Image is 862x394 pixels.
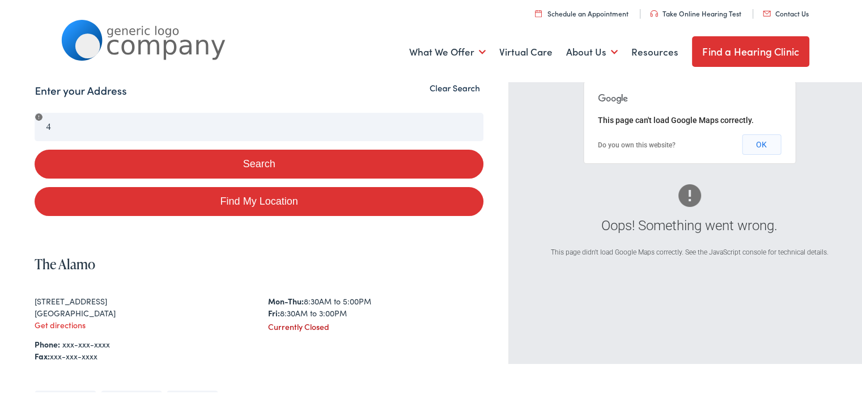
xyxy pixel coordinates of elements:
[763,9,771,15] img: utility icon
[62,337,110,348] a: xxx-xxx-xxxx
[35,337,60,348] strong: Phone:
[742,133,781,153] button: OK
[566,29,618,71] a: About Us
[598,114,754,123] span: This page can't load Google Maps correctly.
[547,245,831,256] div: This page didn't load Google Maps correctly. See the JavaScript console for technical details.
[35,148,483,177] button: Search
[499,29,553,71] a: Virtual Care
[535,8,542,15] img: utility icon
[650,9,658,15] img: utility icon
[35,185,483,214] a: Find My Location
[35,317,86,329] a: Get directions
[528,105,542,119] button: Search
[35,349,50,360] strong: Fax:
[35,81,126,98] label: Enter your Address
[763,7,809,16] a: Contact Us
[268,294,304,305] strong: Mon-Thu:
[35,306,250,317] div: [GEOGRAPHIC_DATA]
[268,319,483,331] div: Currently Closed
[268,306,280,317] strong: Fri:
[631,29,678,71] a: Resources
[535,7,629,16] a: Schedule an Appointment
[409,29,486,71] a: What We Offer
[547,214,831,234] div: Oops! Something went wrong.
[598,139,676,147] a: Do you own this website?
[35,294,250,306] div: [STREET_ADDRESS]
[426,81,483,92] button: Clear Search
[35,253,95,272] a: The Alamo
[35,349,483,361] div: xxx-xxx-xxxx
[650,7,741,16] a: Take Online Hearing Test
[692,35,809,65] a: Find a Hearing Clinic
[268,294,483,317] div: 8:30AM to 5:00PM 8:30AM to 3:00PM
[35,111,483,139] input: Enter your address or zip code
